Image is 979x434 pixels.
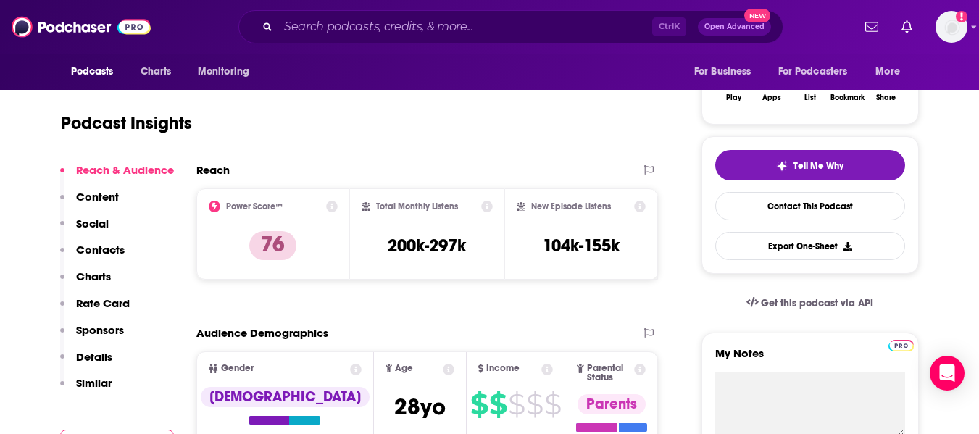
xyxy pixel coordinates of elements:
[936,11,967,43] img: User Profile
[684,58,770,85] button: open menu
[61,112,192,134] h1: Podcast Insights
[141,62,172,82] span: Charts
[508,393,525,416] span: $
[726,93,741,102] div: Play
[875,62,900,82] span: More
[376,201,458,212] h2: Total Monthly Listens
[60,217,109,243] button: Social
[60,350,112,377] button: Details
[830,93,865,102] div: Bookmark
[715,346,905,372] label: My Notes
[715,232,905,260] button: Export One-Sheet
[76,190,119,204] p: Content
[60,190,119,217] button: Content
[388,235,466,256] h3: 200k-297k
[896,14,918,39] a: Show notifications dropdown
[694,62,751,82] span: For Business
[486,364,520,373] span: Income
[526,393,543,416] span: $
[249,231,296,260] p: 76
[76,217,109,230] p: Social
[859,14,884,39] a: Show notifications dropdown
[587,364,632,383] span: Parental Status
[930,356,965,391] div: Open Intercom Messenger
[12,13,151,41] img: Podchaser - Follow, Share and Rate Podcasts
[76,323,124,337] p: Sponsors
[188,58,268,85] button: open menu
[652,17,686,36] span: Ctrl K
[544,393,561,416] span: $
[196,326,328,340] h2: Audience Demographics
[394,393,446,421] span: 28 yo
[744,9,770,22] span: New
[936,11,967,43] button: Show profile menu
[704,23,765,30] span: Open Advanced
[60,243,125,270] button: Contacts
[715,150,905,180] button: tell me why sparkleTell Me Why
[543,235,620,256] h3: 104k-155k
[776,160,788,172] img: tell me why sparkle
[888,338,914,351] a: Pro website
[888,340,914,351] img: Podchaser Pro
[762,93,781,102] div: Apps
[956,11,967,22] svg: Add a profile image
[61,58,133,85] button: open menu
[735,285,886,321] a: Get this podcast via API
[761,297,873,309] span: Get this podcast via API
[60,296,130,323] button: Rate Card
[238,10,783,43] div: Search podcasts, credits, & more...
[60,323,124,350] button: Sponsors
[769,58,869,85] button: open menu
[76,376,112,390] p: Similar
[71,62,114,82] span: Podcasts
[131,58,180,85] a: Charts
[395,364,413,373] span: Age
[804,93,816,102] div: List
[76,243,125,256] p: Contacts
[936,11,967,43] span: Logged in as hconnor
[76,296,130,310] p: Rate Card
[201,387,370,407] div: [DEMOGRAPHIC_DATA]
[76,350,112,364] p: Details
[470,393,488,416] span: $
[531,201,611,212] h2: New Episode Listens
[778,62,848,82] span: For Podcasters
[489,393,507,416] span: $
[198,62,249,82] span: Monitoring
[221,364,254,373] span: Gender
[60,163,174,190] button: Reach & Audience
[793,160,843,172] span: Tell Me Why
[226,201,283,212] h2: Power Score™
[196,163,230,177] h2: Reach
[60,270,111,296] button: Charts
[578,394,646,414] div: Parents
[876,93,896,102] div: Share
[715,192,905,220] a: Contact This Podcast
[698,18,771,36] button: Open AdvancedNew
[60,376,112,403] button: Similar
[865,58,918,85] button: open menu
[278,15,652,38] input: Search podcasts, credits, & more...
[76,270,111,283] p: Charts
[76,163,174,177] p: Reach & Audience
